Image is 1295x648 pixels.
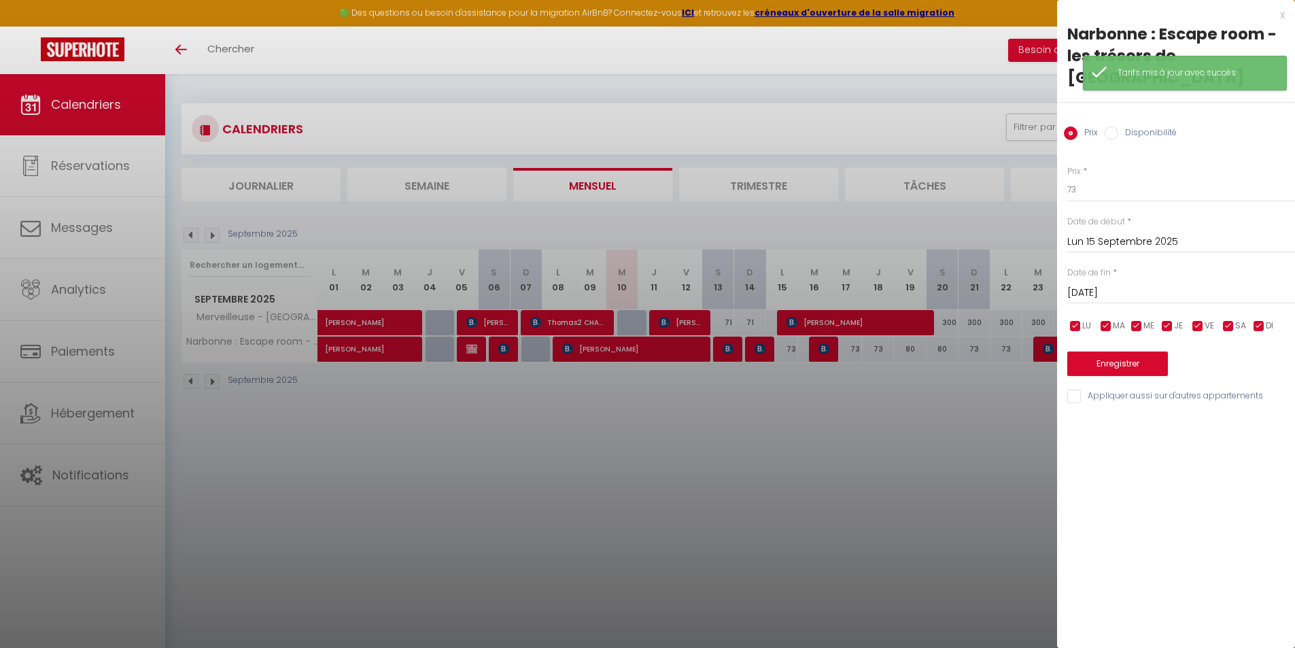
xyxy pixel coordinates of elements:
[1205,320,1214,332] span: VE
[1237,587,1285,638] iframe: Chat
[1235,320,1246,332] span: SA
[1067,23,1285,88] div: Narbonne : Escape room - les trésors de [GEOGRAPHIC_DATA]
[1077,126,1098,141] label: Prix
[1082,320,1091,332] span: LU
[1143,320,1154,332] span: ME
[1118,67,1273,80] div: Tarifs mis à jour avec succès
[1067,216,1125,228] label: Date de début
[1067,165,1081,178] label: Prix
[1118,126,1177,141] label: Disponibilité
[1067,267,1111,279] label: Date de fin
[1174,320,1183,332] span: JE
[1067,352,1168,376] button: Enregistrer
[1266,320,1273,332] span: DI
[1057,7,1285,23] div: x
[11,5,52,46] button: Ouvrir le widget de chat LiveChat
[1113,320,1125,332] span: MA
